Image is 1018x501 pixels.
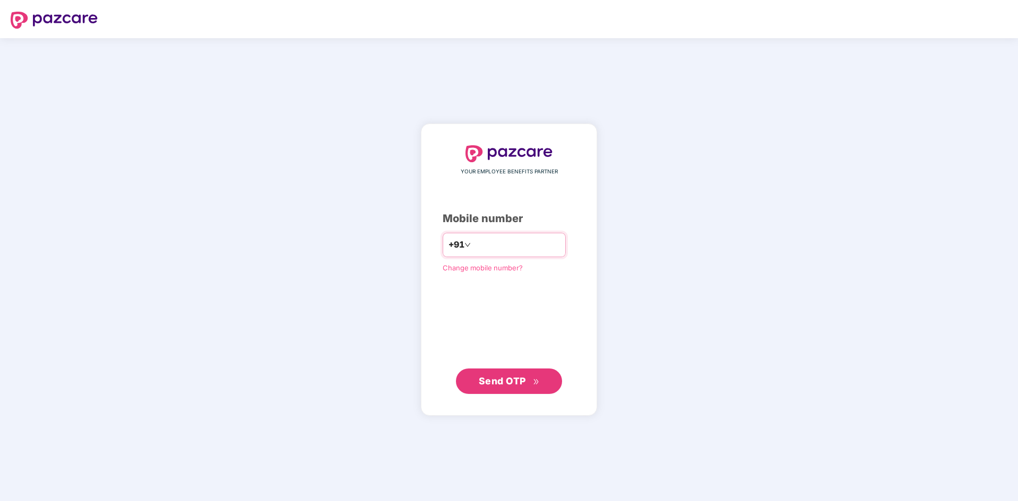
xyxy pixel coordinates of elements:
[443,210,575,227] div: Mobile number
[11,12,98,29] img: logo
[533,379,540,385] span: double-right
[461,168,558,176] span: YOUR EMPLOYEE BENEFITS PARTNER
[465,145,553,162] img: logo
[456,368,562,394] button: Send OTPdouble-right
[464,242,471,248] span: down
[479,375,526,386] span: Send OTP
[443,263,523,272] a: Change mobile number?
[448,238,464,251] span: +91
